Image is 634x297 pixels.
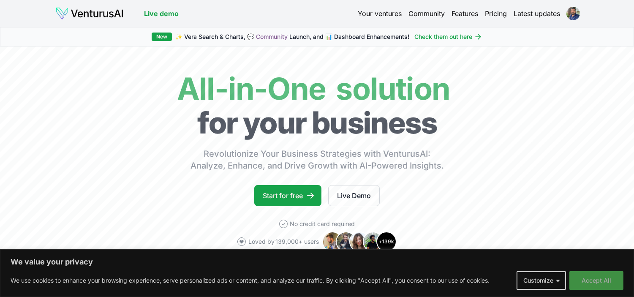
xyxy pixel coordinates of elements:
p: We value your privacy [11,257,623,267]
a: Check them out here [414,33,482,41]
a: Start for free [254,185,321,206]
p: We use cookies to enhance your browsing experience, serve personalized ads or content, and analyz... [11,275,490,286]
button: Accept All [569,271,623,290]
img: Avatar 1 [322,232,343,252]
a: Live Demo [328,185,380,206]
span: ✨ Vera Search & Charts, 💬 Launch, and 📊 Dashboard Enhancements! [175,33,409,41]
a: Community [256,33,288,40]
a: Live demo [144,8,179,19]
a: Features [452,8,479,19]
img: Avatar 4 [363,232,383,252]
img: Avatar 3 [349,232,370,252]
a: Pricing [485,8,507,19]
a: Community [409,8,445,19]
a: Latest updates [514,8,561,19]
img: logo [55,7,124,20]
img: Avatar 2 [336,232,356,252]
div: New [152,33,172,41]
a: Your ventures [358,8,402,19]
button: Customize [517,271,566,290]
img: ACg8ocJTfwUn12wtTBZoFAWqpTF2Q272AQdjhh9DsXjGd2anhPyhZzOz=s96-c [566,7,580,20]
